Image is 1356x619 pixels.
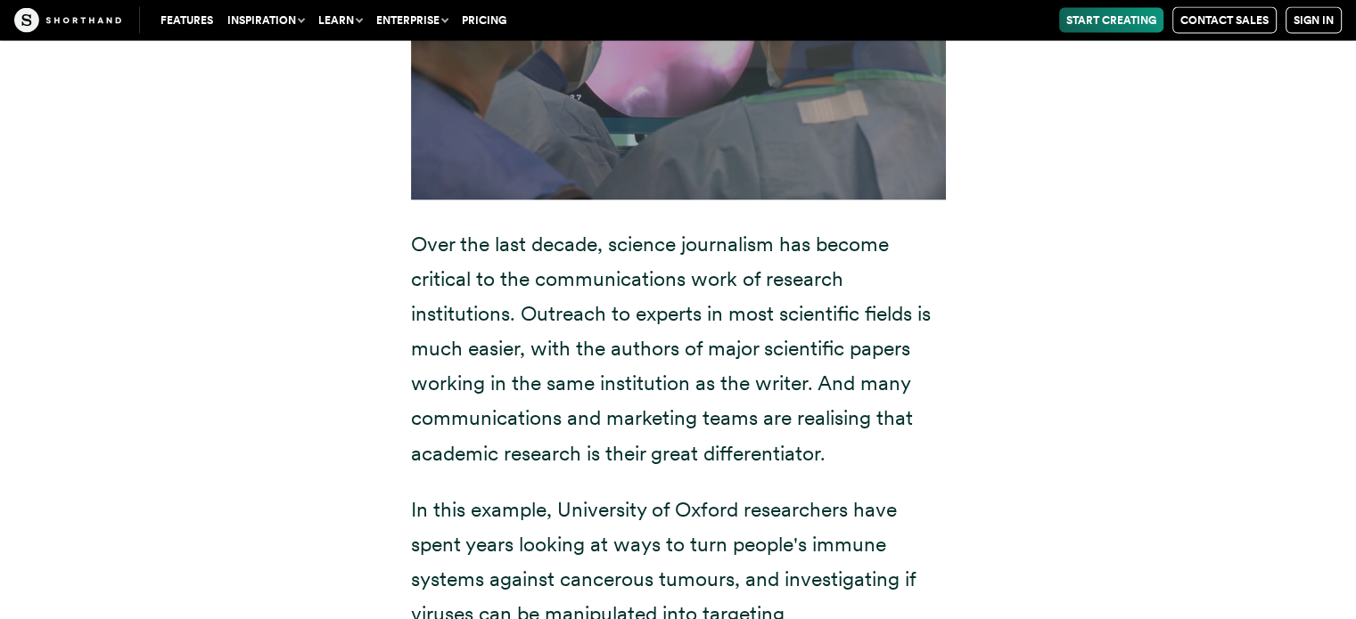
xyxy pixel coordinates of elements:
p: Over the last decade, science journalism has become critical to the communications work of resear... [411,227,946,471]
a: Contact Sales [1172,7,1277,34]
button: Inspiration [220,8,311,33]
a: Sign in [1286,7,1342,34]
img: The Craft [14,8,121,33]
button: Learn [311,8,369,33]
a: Features [153,8,220,33]
button: Enterprise [369,8,455,33]
a: Start Creating [1059,8,1163,33]
a: Pricing [455,8,514,33]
